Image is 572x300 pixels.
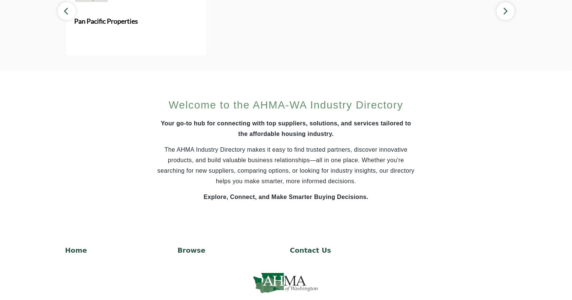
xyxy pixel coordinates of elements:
[204,194,368,200] strong: Explore, Connect, and Make Smarter Buying Decisions.
[178,245,282,255] a: Browse
[161,120,411,137] strong: Your go-to hub for connecting with top suppliers, solutions, and services tailored to the afforda...
[290,245,395,255] a: Contact Us
[75,16,198,26] span: Pan Pacific Properties
[252,270,320,295] img: No Site Logo
[65,245,170,255] a: Home
[157,97,415,113] h2: Welcome to the AHMA-WA Industry Directory
[157,145,415,187] p: The AHMA Industry Directory makes it easy to find trusted partners, discover innovative products,...
[75,11,198,32] a: Pan Pacific Properties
